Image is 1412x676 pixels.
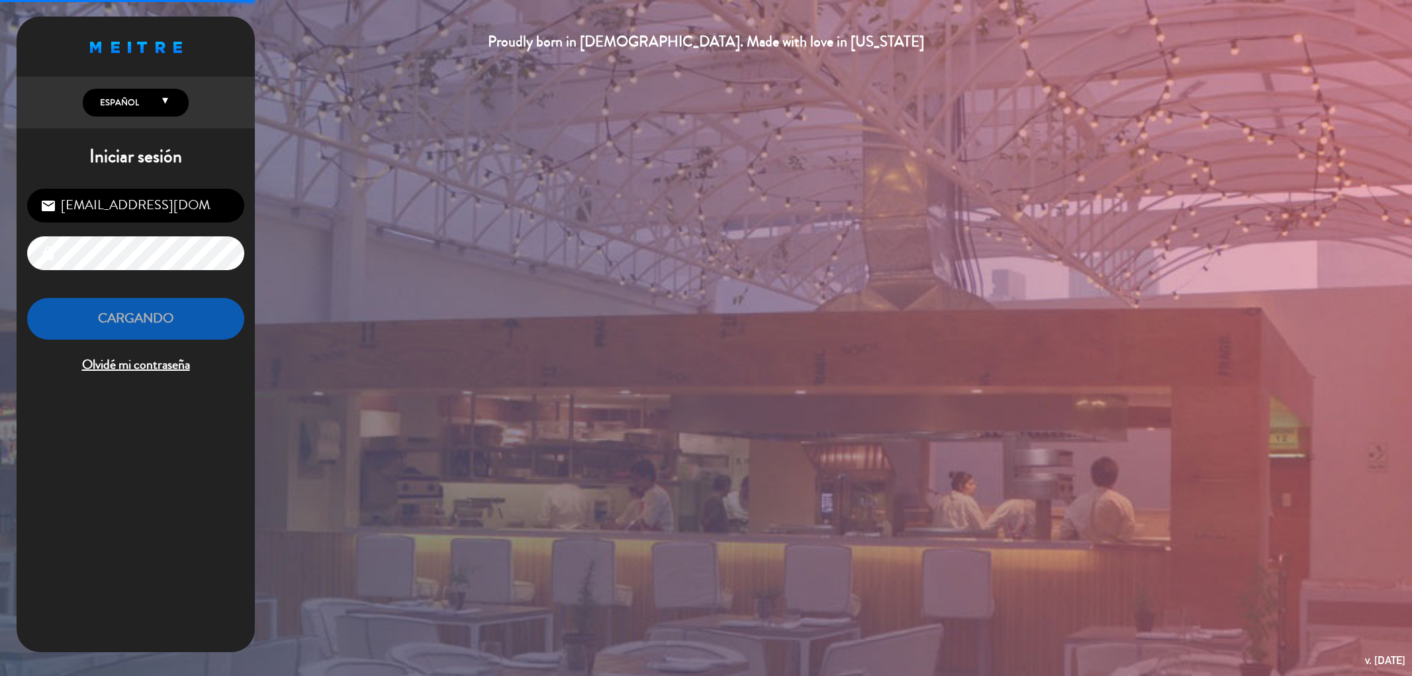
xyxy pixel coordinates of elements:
input: Correo Electrónico [27,189,244,222]
i: lock [40,246,56,262]
h1: Iniciar sesión [17,146,255,168]
div: v. [DATE] [1365,652,1405,669]
button: Cargando [27,298,244,340]
span: Olvidé mi contraseña [27,354,244,376]
span: Español [97,96,139,109]
i: email [40,198,56,214]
